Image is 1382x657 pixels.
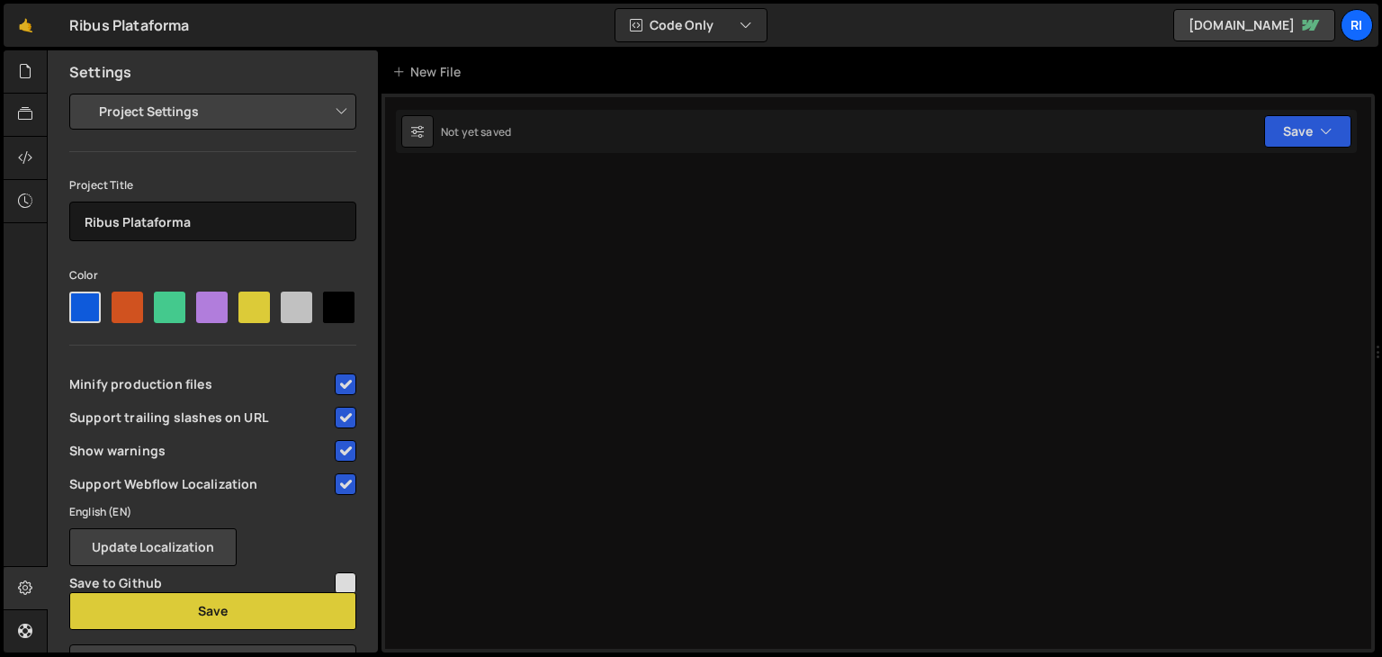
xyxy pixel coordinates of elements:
[69,409,332,427] span: Support trailing slashes on URL
[69,528,237,566] button: Update Localization
[615,9,767,41] button: Code Only
[441,124,511,139] div: Not yet saved
[1264,115,1351,148] button: Save
[69,503,131,521] label: English (EN)
[69,14,190,36] div: Ribus Plataforma
[69,592,356,630] button: Save
[69,375,332,393] span: Minify production files
[69,574,332,592] span: Save to Github
[392,63,468,81] div: New File
[69,266,98,284] label: Color
[4,4,48,47] a: 🤙
[69,202,356,241] input: Project name
[69,176,133,194] label: Project Title
[69,475,332,493] span: Support Webflow Localization
[69,62,131,82] h2: Settings
[1173,9,1335,41] a: [DOMAIN_NAME]
[69,442,332,460] span: Show warnings
[1341,9,1373,41] a: Ri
